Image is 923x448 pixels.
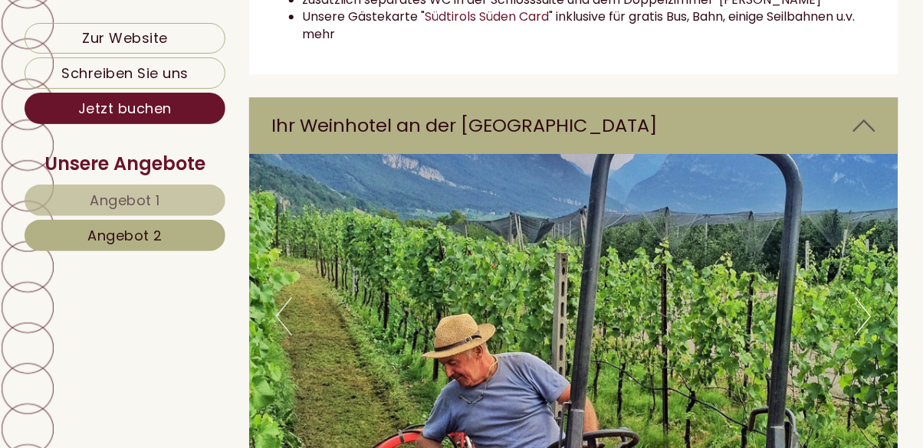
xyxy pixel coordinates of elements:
[856,297,872,335] button: Next
[25,151,225,177] div: Unsere Angebote
[23,47,266,60] div: Hotel Tenz
[11,44,274,91] div: Guten Tag, wie können wir Ihnen helfen?
[276,297,292,335] button: Previous
[272,11,333,37] div: [DATE]
[303,8,876,44] li: Unsere Gästekarte " " inklusive für gratis Bus, Bahn, einige Seilbahnen u.v. mehr
[25,57,225,89] a: Schreiben Sie uns
[90,191,160,210] span: Angebot 1
[249,97,899,154] div: Ihr Weinhotel an der [GEOGRAPHIC_DATA]
[25,23,225,54] a: Zur Website
[23,77,266,88] small: 08:26
[503,399,604,430] button: Senden
[425,8,550,25] a: Südtirols Süden Card
[25,93,225,124] a: Jetzt buchen
[87,226,163,245] span: Angebot 2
